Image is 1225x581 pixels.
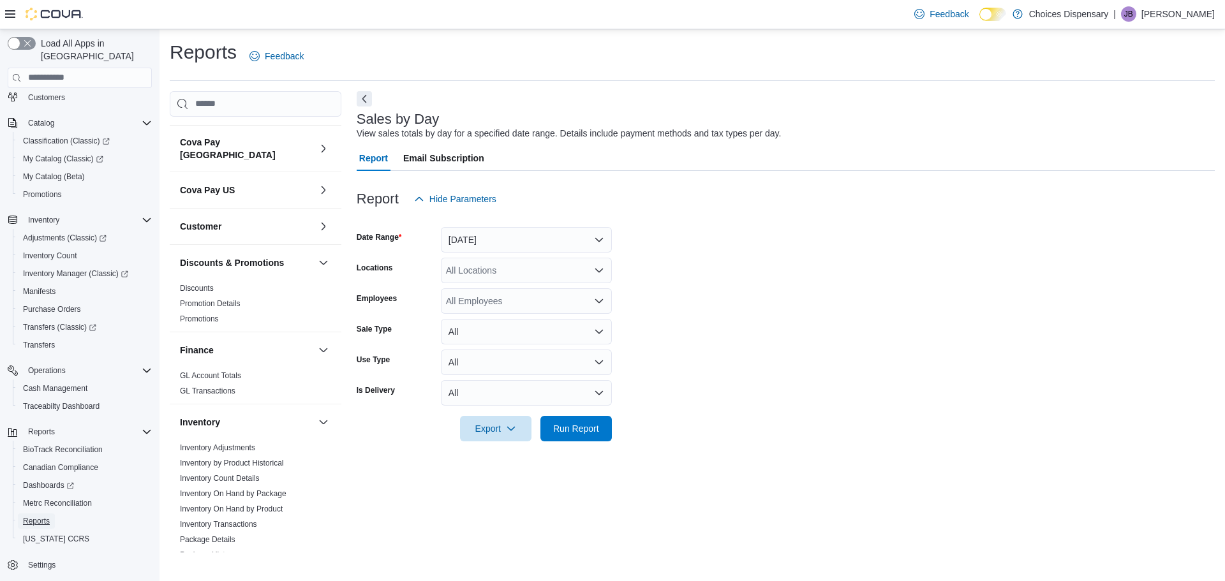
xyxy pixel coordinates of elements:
span: BioTrack Reconciliation [23,445,103,455]
button: Purchase Orders [13,300,157,318]
div: Finance [170,368,341,404]
a: Settings [23,557,61,573]
a: Inventory Manager (Classic) [13,265,157,283]
span: Inventory Count [23,251,77,261]
a: BioTrack Reconciliation [18,442,108,457]
a: My Catalog (Beta) [18,169,90,184]
button: Operations [23,363,71,378]
a: Promotions [180,314,219,323]
a: Dashboards [13,476,157,494]
span: Dashboards [18,478,152,493]
button: Traceabilty Dashboard [13,397,157,415]
span: Reports [28,427,55,437]
a: Transfers [18,337,60,353]
a: Promotions [18,187,67,202]
span: Run Report [553,422,599,435]
a: Inventory On Hand by Package [180,489,286,498]
span: Inventory Count [18,248,152,263]
div: Discounts & Promotions [170,281,341,332]
a: Inventory Adjustments [180,443,255,452]
label: Sale Type [357,324,392,334]
a: Adjustments (Classic) [13,229,157,247]
span: Adjustments (Classic) [23,233,107,243]
span: Metrc Reconciliation [23,498,92,508]
span: Cash Management [23,383,87,393]
a: Inventory by Product Historical [180,459,284,467]
span: Classification (Classic) [18,133,152,149]
span: GL Account Totals [180,371,241,381]
a: Reports [18,513,55,529]
a: Canadian Compliance [18,460,103,475]
span: Promotion Details [180,298,241,309]
span: Dashboards [23,480,74,490]
span: Customers [28,92,65,103]
a: Adjustments (Classic) [18,230,112,246]
button: Promotions [13,186,157,203]
a: Classification (Classic) [13,132,157,150]
button: Customer [180,220,313,233]
button: Manifests [13,283,157,300]
span: Feedback [930,8,969,20]
a: Inventory Manager (Classic) [18,266,133,281]
button: Customer [316,219,331,234]
a: Metrc Reconciliation [18,496,97,511]
span: Operations [23,363,152,378]
span: Purchase Orders [18,302,152,317]
h3: Report [357,191,399,207]
a: Traceabilty Dashboard [18,399,105,414]
button: Discounts & Promotions [316,255,331,270]
a: Classification (Classic) [18,133,115,149]
span: Inventory On Hand by Package [180,489,286,499]
label: Employees [357,293,397,304]
span: Purchase Orders [23,304,81,314]
button: Catalog [23,115,59,131]
h3: Finance [180,344,214,357]
span: Inventory Manager (Classic) [23,268,128,279]
button: Export [460,416,531,441]
h3: Cova Pay US [180,184,235,196]
span: Adjustments (Classic) [18,230,152,246]
button: All [441,380,612,406]
a: GL Transactions [180,386,235,395]
span: Transfers (Classic) [18,320,152,335]
span: Hide Parameters [429,193,496,205]
button: Operations [3,362,157,379]
span: Package Details [180,534,235,545]
span: [US_STATE] CCRS [23,534,89,544]
button: Open list of options [594,296,604,306]
button: Cova Pay US [316,182,331,198]
button: Reports [23,424,60,439]
span: Traceabilty Dashboard [18,399,152,414]
a: My Catalog (Classic) [18,151,108,166]
span: Settings [23,557,152,573]
span: My Catalog (Classic) [18,151,152,166]
button: All [441,349,612,375]
span: Inventory [23,212,152,228]
span: JB [1124,6,1133,22]
span: Manifests [18,284,152,299]
img: Cova [26,8,83,20]
button: Reports [3,423,157,441]
button: Catalog [3,114,157,132]
button: Metrc Reconciliation [13,494,157,512]
label: Is Delivery [357,385,395,395]
button: BioTrack Reconciliation [13,441,157,459]
button: Finance [316,342,331,358]
button: Canadian Compliance [13,459,157,476]
button: Run Report [540,416,612,441]
span: Canadian Compliance [23,462,98,473]
h3: Sales by Day [357,112,440,127]
span: Transfers [18,337,152,353]
button: Discounts & Promotions [180,256,313,269]
span: Discounts [180,283,214,293]
span: Washington CCRS [18,531,152,547]
button: Cova Pay [GEOGRAPHIC_DATA] [316,141,331,156]
h3: Inventory [180,416,220,429]
button: Cova Pay US [180,184,313,196]
span: Dark Mode [979,21,980,22]
button: [US_STATE] CCRS [13,530,157,548]
a: Discounts [180,284,214,293]
button: Inventory Count [13,247,157,265]
a: Promotion Details [180,299,241,308]
button: Next [357,91,372,107]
